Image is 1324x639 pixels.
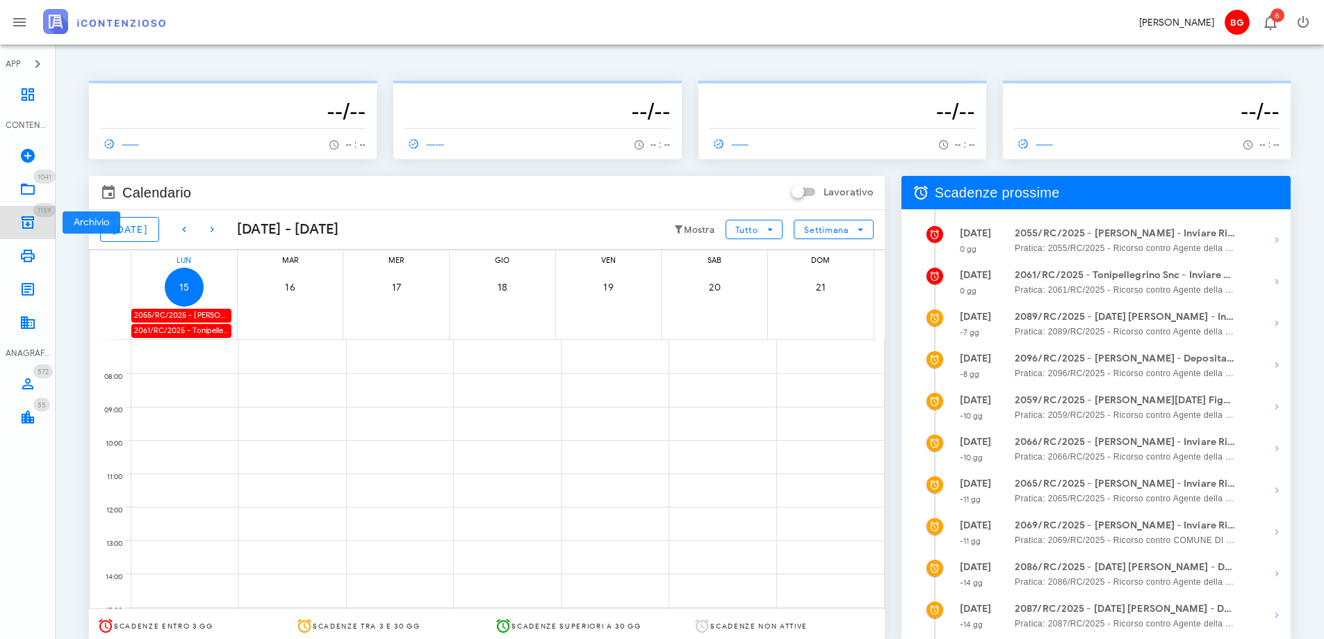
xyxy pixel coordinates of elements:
strong: 2065/RC/2025 - [PERSON_NAME] - Inviare Ricorso [1015,476,1236,492]
span: ------ [100,138,140,150]
button: Distintivo [1253,6,1286,39]
div: 2055/RC/2025 - [PERSON_NAME] - Inviare Ricorso [131,309,231,322]
div: 13:00 [90,536,125,551]
div: 15:00 [90,603,125,618]
strong: [DATE] [960,311,992,323]
strong: [DATE] [960,561,992,573]
div: 11:00 [90,469,125,485]
span: Scadenze tra 3 e 30 gg [313,622,420,631]
span: Pratica: 2087/RC/2025 - Ricorso contro Agente della Riscossione - prov. di Ragusa, Consorzio Di B... [1015,617,1236,631]
span: 15 [165,282,204,293]
span: 1041 [38,172,51,181]
strong: [DATE] [960,227,992,239]
small: 0 gg [960,286,976,296]
div: 09:00 [90,403,125,418]
button: 18 [483,268,522,307]
h3: --/-- [404,97,670,125]
span: 55 [38,401,46,410]
p: -------------- [100,86,366,97]
button: Mostra dettagli [1263,518,1291,546]
button: Mostra dettagli [1263,560,1291,588]
span: Pratica: 2096/RC/2025 - Ricorso contro Agente della Riscossione - prov. di [GEOGRAPHIC_DATA] [1015,366,1236,380]
div: [PERSON_NAME] [1139,15,1214,30]
img: logo-text-2x.png [43,9,165,34]
div: 12:00 [90,503,125,518]
span: Pratica: 2069/RC/2025 - Ricorso contro COMUNE DI [GEOGRAPHIC_DATA] [1015,533,1236,547]
div: mer [343,250,449,268]
strong: [DATE] [960,394,992,406]
strong: 2066/RC/2025 - [PERSON_NAME] - Inviare Ricorso [1015,435,1236,450]
div: 08:00 [90,369,125,385]
div: mar [238,250,343,268]
span: Pratica: 2055/RC/2025 - Ricorso contro Agente della Riscossione - prov. di Ragusa [1015,241,1236,255]
a: ------ [1014,134,1060,154]
div: CONTENZIOSO [6,119,50,131]
span: 21 [801,282,840,293]
span: Tutto [735,225,758,235]
button: Mostra dettagli [1263,393,1291,421]
span: 19 [589,282,628,293]
span: Pratica: 2059/RC/2025 - Ricorso contro Agente della Riscossione - prov. di [GEOGRAPHIC_DATA] [1015,408,1236,422]
button: Tutto [726,220,783,239]
span: -- : -- [955,140,975,149]
strong: [DATE] [960,519,992,531]
span: Distintivo [33,203,56,217]
strong: 2055/RC/2025 - [PERSON_NAME] - Inviare Ricorso [1015,226,1236,241]
span: Distintivo [33,398,50,412]
div: 10:00 [90,436,125,451]
span: Settimana [803,225,849,235]
p: -------------- [1014,86,1280,97]
small: -14 gg [960,578,983,588]
small: -8 gg [960,369,980,379]
a: ------ [404,134,450,154]
strong: 2096/RC/2025 - [PERSON_NAME] - Deposita la Costituzione in [GEOGRAPHIC_DATA] [1015,351,1236,366]
strong: [DATE] [960,269,992,281]
h3: --/-- [1014,97,1280,125]
strong: [DATE] [960,603,992,615]
small: -10 gg [960,453,983,462]
div: dom [768,250,874,268]
button: Settimana [794,220,874,239]
button: Mostra dettagli [1263,268,1291,296]
span: 17 [377,282,416,293]
span: Calendario [122,181,191,204]
span: ------ [710,138,750,150]
span: Scadenze non attive [710,622,808,631]
button: 20 [695,268,734,307]
small: -10 gg [960,411,983,421]
small: Mostra [684,225,714,236]
span: BG [1225,10,1250,35]
span: ------ [404,138,445,150]
div: ANAGRAFICA [6,347,50,359]
span: 16 [271,282,310,293]
button: 19 [589,268,628,307]
label: Lavorativo [824,186,874,200]
small: -14 gg [960,620,983,629]
span: Scadenze prossime [935,181,1060,204]
div: [DATE] - [DATE] [226,219,339,240]
strong: [DATE] [960,353,992,364]
span: 572 [38,367,49,376]
strong: 2069/RC/2025 - [PERSON_NAME] - Inviare Ricorso [1015,518,1236,533]
div: gio [450,250,555,268]
span: Distintivo [33,364,53,378]
strong: 2061/RC/2025 - Tonipellegrino Snc - Inviare Ricorso [1015,268,1236,283]
span: Distintivo [1270,8,1284,22]
small: -11 gg [960,494,981,504]
div: 14:00 [90,569,125,585]
span: Pratica: 2066/RC/2025 - Ricorso contro Agente della Riscossione - prov. di [GEOGRAPHIC_DATA] [1015,450,1236,464]
a: ------ [710,134,755,154]
button: Mostra dettagli [1263,435,1291,462]
div: ven [556,250,662,268]
strong: 2086/RC/2025 - [DATE] [PERSON_NAME] - Deposita la Costituzione in [GEOGRAPHIC_DATA] [1015,560,1236,575]
span: Pratica: 2086/RC/2025 - Ricorso contro Agente della Riscossione - prov. di Ragusa, Consorzio Di B... [1015,575,1236,589]
span: Scadenze superiori a 30 gg [512,622,641,631]
strong: [DATE] [960,478,992,490]
button: BG [1220,6,1253,39]
button: 16 [271,268,310,307]
button: Mostra dettagli [1263,476,1291,504]
span: Distintivo [33,170,56,184]
span: 1159 [38,206,51,215]
span: Pratica: 2089/RC/2025 - Ricorso contro Agente della Riscossione - prov. di Ragusa [1015,325,1236,339]
div: lun [131,250,237,268]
